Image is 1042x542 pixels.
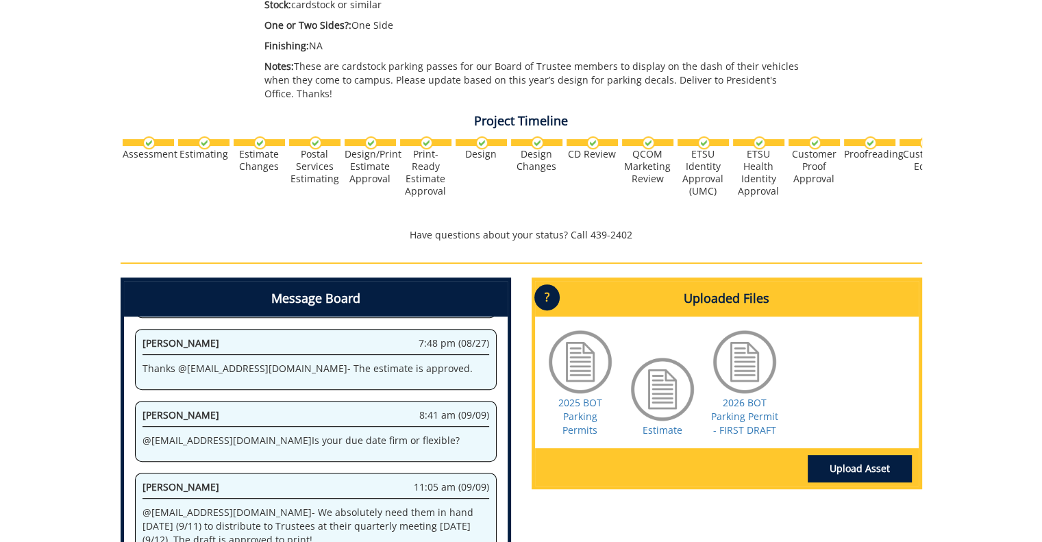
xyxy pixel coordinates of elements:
div: Design [456,148,507,160]
div: ETSU Identity Approval (UMC) [678,148,729,197]
span: [PERSON_NAME] [142,336,219,349]
a: 2025 BOT Parking Permits [558,396,602,436]
div: QCOM Marketing Review [622,148,673,185]
p: These are cardstock parking passes for our Board of Trustee members to display on the dash of the... [264,60,801,101]
p: Have questions about your status? Call 439-2402 [121,228,922,242]
img: checkmark [642,136,655,149]
a: 2026 BOT Parking Permit - FIRST DRAFT [711,396,778,436]
div: Proofreading [844,148,895,160]
img: checkmark [919,136,932,149]
div: Estimating [178,148,230,160]
div: Design/Print Estimate Approval [345,148,396,185]
h4: Uploaded Files [535,281,919,317]
h4: Project Timeline [121,114,922,128]
span: [PERSON_NAME] [142,408,219,421]
span: 11:05 am (09/09) [414,480,489,494]
div: Design Changes [511,148,562,173]
img: checkmark [586,136,599,149]
div: Customer Proof Approval [789,148,840,185]
a: Upload Asset [808,455,912,482]
div: Postal Services Estimating [289,148,340,185]
div: CD Review [567,148,618,160]
img: checkmark [253,136,266,149]
div: Customer Edits [900,148,951,173]
span: 8:41 am (09/09) [419,408,489,422]
span: One or Two Sides?: [264,19,351,32]
div: Print-Ready Estimate Approval [400,148,451,197]
img: checkmark [142,136,156,149]
img: checkmark [364,136,377,149]
img: checkmark [697,136,710,149]
p: Thanks @ [EMAIL_ADDRESS][DOMAIN_NAME] - The estimate is approved. [142,362,489,375]
span: Finishing: [264,39,309,52]
img: checkmark [808,136,821,149]
h4: Message Board [124,281,508,317]
span: [PERSON_NAME] [142,480,219,493]
p: ? [534,284,560,310]
span: 7:48 pm (08/27) [419,336,489,350]
p: NA [264,39,801,53]
p: One Side [264,19,801,32]
img: checkmark [475,136,488,149]
a: Estimate [643,423,682,436]
img: checkmark [309,136,322,149]
img: checkmark [864,136,877,149]
img: checkmark [753,136,766,149]
img: checkmark [198,136,211,149]
div: Estimate Changes [234,148,285,173]
p: @ [EMAIL_ADDRESS][DOMAIN_NAME] Is your due date firm or flexible? [142,434,489,447]
div: ETSU Health Identity Approval [733,148,784,197]
span: Notes: [264,60,294,73]
img: checkmark [420,136,433,149]
div: Assessment [123,148,174,160]
img: checkmark [531,136,544,149]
